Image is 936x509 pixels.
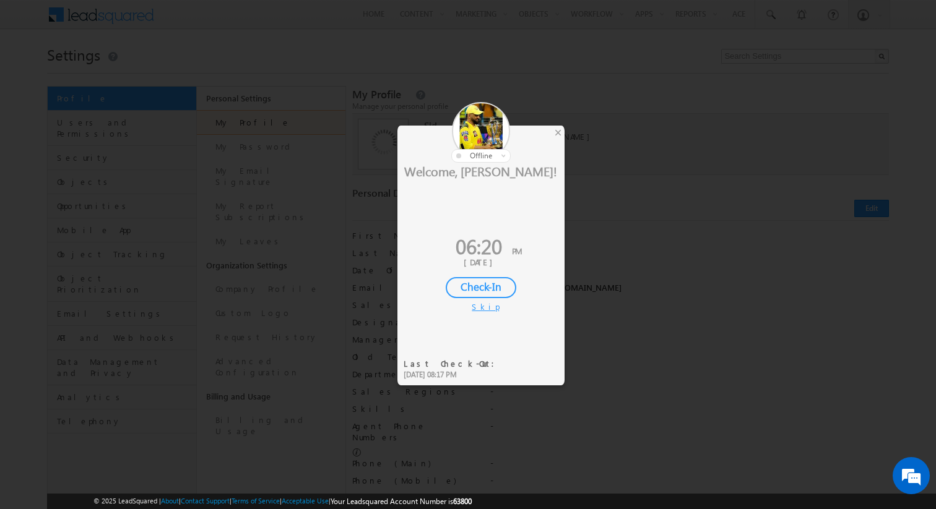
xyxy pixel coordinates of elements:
[181,497,230,505] a: Contact Support
[232,497,280,505] a: Terms of Service
[512,246,522,256] span: PM
[404,358,502,369] div: Last Check-Out:
[331,497,472,506] span: Your Leadsquared Account Number is
[407,257,555,268] div: [DATE]
[404,369,502,380] div: [DATE] 08:17 PM
[93,495,472,507] span: © 2025 LeadSquared | | | | |
[161,497,179,505] a: About
[470,151,492,160] span: offline
[397,163,565,179] div: Welcome, [PERSON_NAME]!
[282,497,329,505] a: Acceptable Use
[552,126,565,139] div: ×
[472,301,490,312] div: Skip
[446,277,516,298] div: Check-In
[453,497,472,506] span: 63800
[456,232,502,260] span: 06:20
